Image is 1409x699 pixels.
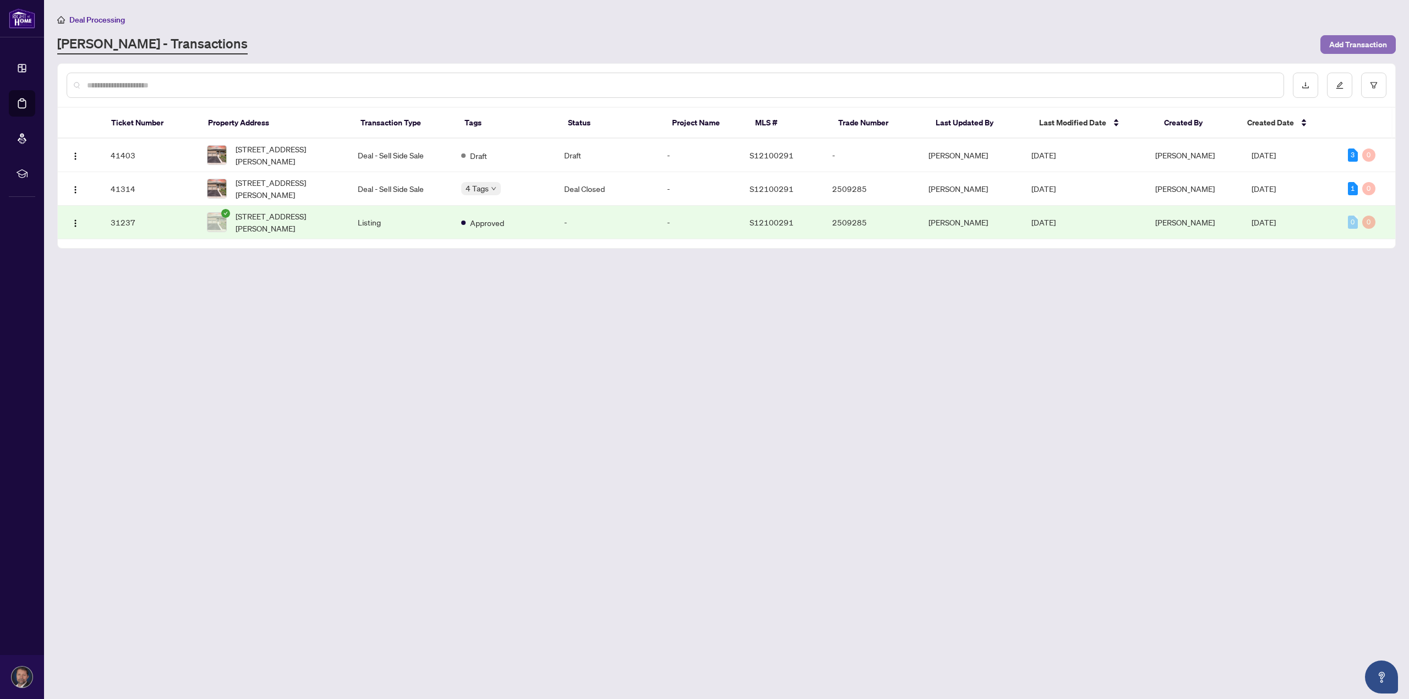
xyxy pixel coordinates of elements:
[1348,216,1358,229] div: 0
[823,139,920,172] td: -
[67,180,84,197] button: Logo
[1348,148,1358,162] div: 3
[236,143,341,167] span: [STREET_ADDRESS][PERSON_NAME]
[1031,150,1056,160] span: [DATE]
[102,206,198,239] td: 31237
[1247,117,1294,129] span: Created Date
[1327,73,1352,98] button: edit
[352,108,456,139] th: Transaction Type
[1370,81,1378,89] span: filter
[750,184,794,194] span: S12100291
[67,213,84,231] button: Logo
[57,35,248,54] a: [PERSON_NAME] - Transactions
[829,108,926,139] th: Trade Number
[1362,148,1375,162] div: 0
[920,172,1023,206] td: [PERSON_NAME]
[456,108,560,139] th: Tags
[750,217,794,227] span: S12100291
[1336,81,1344,89] span: edit
[1039,117,1106,129] span: Last Modified Date
[12,667,32,687] img: Profile Icon
[1365,661,1398,694] button: Open asap
[1320,35,1396,54] button: Add Transaction
[1252,217,1276,227] span: [DATE]
[658,206,741,239] td: -
[1329,36,1387,53] span: Add Transaction
[199,108,352,139] th: Property Address
[1302,81,1309,89] span: download
[470,150,487,162] span: Draft
[69,15,125,25] span: Deal Processing
[1030,108,1155,139] th: Last Modified Date
[349,206,452,239] td: Listing
[1031,217,1056,227] span: [DATE]
[555,139,658,172] td: Draft
[663,108,746,139] th: Project Name
[102,172,198,206] td: 41314
[466,182,489,195] span: 4 Tags
[1155,150,1215,160] span: [PERSON_NAME]
[1031,184,1056,194] span: [DATE]
[750,150,794,160] span: S12100291
[349,172,452,206] td: Deal - Sell Side Sale
[920,139,1023,172] td: [PERSON_NAME]
[221,209,230,218] span: check-circle
[1362,182,1375,195] div: 0
[349,139,452,172] td: Deal - Sell Side Sale
[491,186,496,191] span: down
[746,108,829,139] th: MLS #
[555,206,658,239] td: -
[1252,184,1276,194] span: [DATE]
[207,146,226,164] img: thumbnail-img
[71,152,80,161] img: Logo
[57,16,65,24] span: home
[555,172,658,206] td: Deal Closed
[1238,108,1335,139] th: Created Date
[1252,150,1276,160] span: [DATE]
[1348,182,1358,195] div: 1
[470,217,504,229] span: Approved
[71,219,80,228] img: Logo
[102,108,199,139] th: Ticket Number
[102,139,198,172] td: 41403
[207,213,226,232] img: thumbnail-img
[920,206,1023,239] td: [PERSON_NAME]
[1155,184,1215,194] span: [PERSON_NAME]
[823,172,920,206] td: 2509285
[207,179,226,198] img: thumbnail-img
[9,8,35,29] img: logo
[1362,216,1375,229] div: 0
[1361,73,1386,98] button: filter
[1155,217,1215,227] span: [PERSON_NAME]
[658,139,741,172] td: -
[71,185,80,194] img: Logo
[1155,108,1238,139] th: Created By
[823,206,920,239] td: 2509285
[559,108,663,139] th: Status
[236,177,341,201] span: [STREET_ADDRESS][PERSON_NAME]
[1293,73,1318,98] button: download
[236,210,341,234] span: [STREET_ADDRESS][PERSON_NAME]
[67,146,84,164] button: Logo
[927,108,1031,139] th: Last Updated By
[658,172,741,206] td: -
